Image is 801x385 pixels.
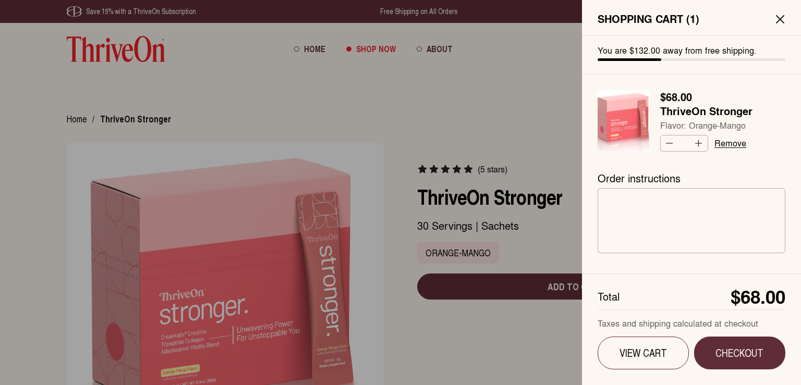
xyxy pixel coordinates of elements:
button: Decrease quantity [661,135,676,151]
a: Remove [714,139,746,148]
div: Taxes and shipping calculated at checkout [598,318,785,329]
label: Order instructions [598,171,785,185]
span: Flavor: Orange-Mango [660,120,753,131]
span: Shopping Cart ( ) [598,12,699,26]
span: Checkout [709,346,771,359]
img: Box of ThriveOn Stronger supplement with a pink design on a white background [598,90,650,153]
strong: $68.00 [660,89,692,105]
a: ThriveOn Stronger [660,105,753,118]
a: View Cart [598,337,689,369]
span: 1 [690,11,696,27]
button: Increase quantity [692,135,708,151]
button: Checkout [694,337,786,369]
span: ThriveOn Stronger [660,103,753,120]
span: Total [598,290,620,303]
span: You are $132.00 away from free shipping. [598,44,757,56]
span: View Cart [613,346,674,359]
